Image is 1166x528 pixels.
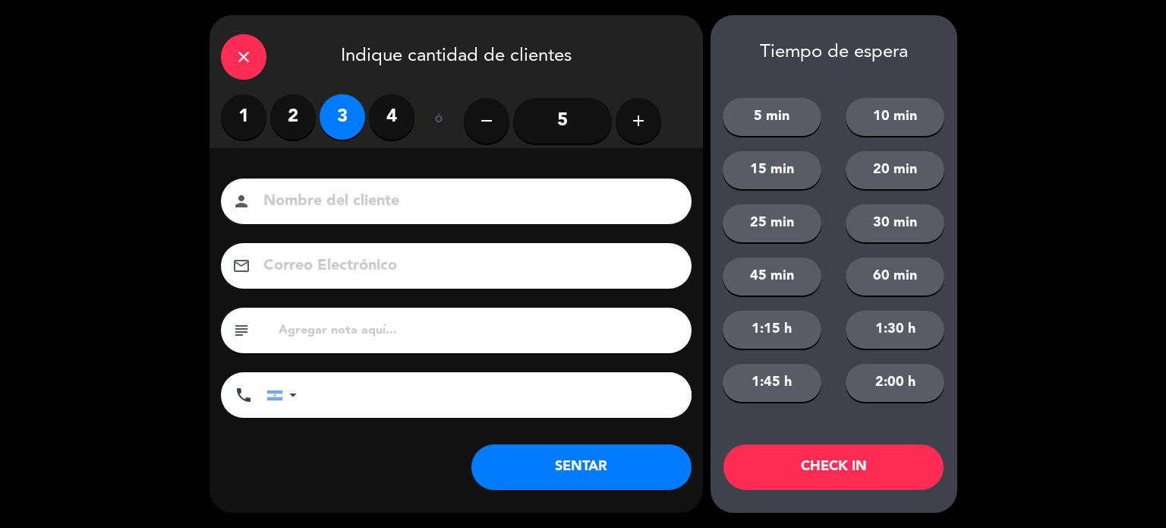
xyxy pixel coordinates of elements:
[846,311,944,349] button: 1:30 h
[221,94,266,140] label: 1
[477,112,496,130] i: remove
[723,364,821,402] button: 1:45 h
[232,257,251,275] i: email
[464,98,509,144] button: remove
[846,204,944,242] button: 30 min
[262,188,672,215] input: Nombre del cliente
[616,98,661,144] button: add
[723,204,821,242] button: 25 min
[210,15,703,94] div: Indique cantidad de clientes
[232,192,251,210] i: person
[629,112,648,130] i: add
[267,373,302,417] div: Argentina: +54
[262,253,672,280] input: Correo Electrónico
[846,151,944,189] button: 20 min
[723,258,821,296] button: 45 min
[711,42,957,64] div: Tiempo de espera
[471,444,692,490] button: SENTAR
[846,364,944,402] button: 2:00 h
[320,94,365,140] label: 3
[232,321,251,340] i: subject
[235,48,253,66] i: close
[723,151,821,189] button: 15 min
[723,311,821,349] button: 1:15 h
[270,94,316,140] label: 2
[846,98,944,136] button: 10 min
[369,94,414,140] label: 4
[414,94,464,147] div: ó
[235,386,253,404] i: phone
[723,98,821,136] button: 5 min
[723,444,944,490] button: CHECK IN
[846,258,944,296] button: 60 min
[277,320,680,341] input: Agregar nota aquí...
